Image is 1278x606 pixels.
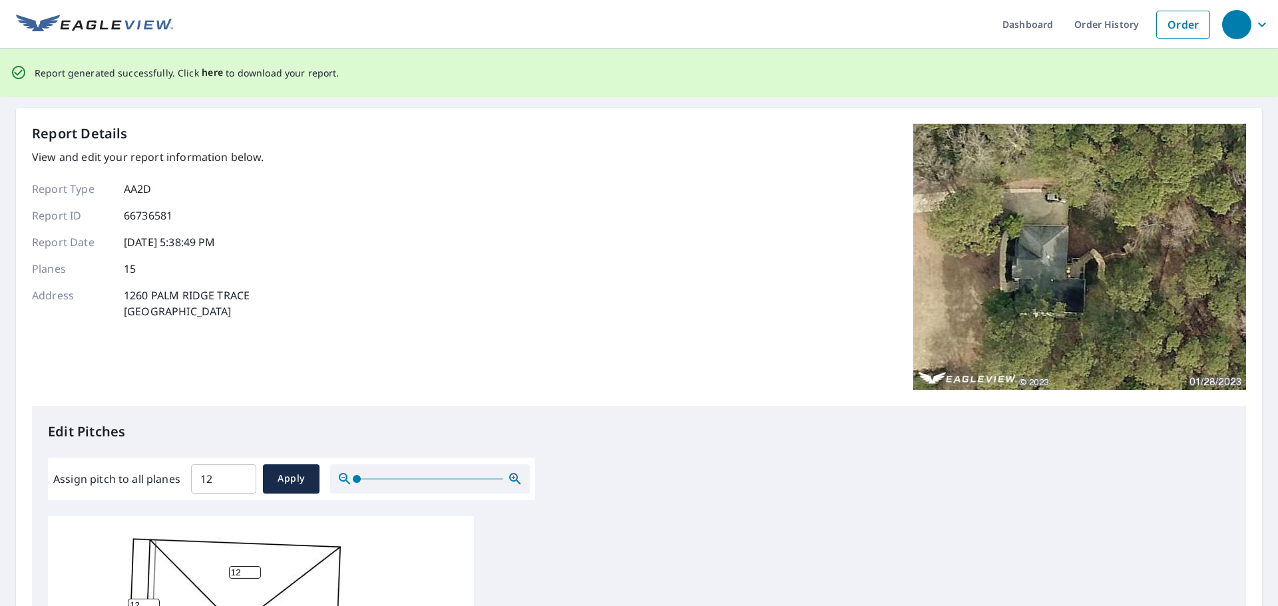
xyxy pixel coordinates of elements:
[274,470,309,487] span: Apply
[53,471,180,487] label: Assign pitch to all planes
[32,234,112,250] p: Report Date
[202,65,224,81] button: here
[16,15,173,35] img: EV Logo
[124,261,136,277] p: 15
[124,208,172,224] p: 66736581
[35,65,339,81] p: Report generated successfully. Click to download your report.
[32,124,128,144] p: Report Details
[124,234,216,250] p: [DATE] 5:38:49 PM
[263,464,319,494] button: Apply
[32,181,112,197] p: Report Type
[124,287,250,319] p: 1260 PALM RIDGE TRACE [GEOGRAPHIC_DATA]
[32,208,112,224] p: Report ID
[913,124,1246,390] img: Top image
[32,287,112,319] p: Address
[32,149,264,165] p: View and edit your report information below.
[191,460,256,498] input: 00.0
[124,181,152,197] p: AA2D
[1156,11,1210,39] a: Order
[48,422,1230,442] p: Edit Pitches
[32,261,112,277] p: Planes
